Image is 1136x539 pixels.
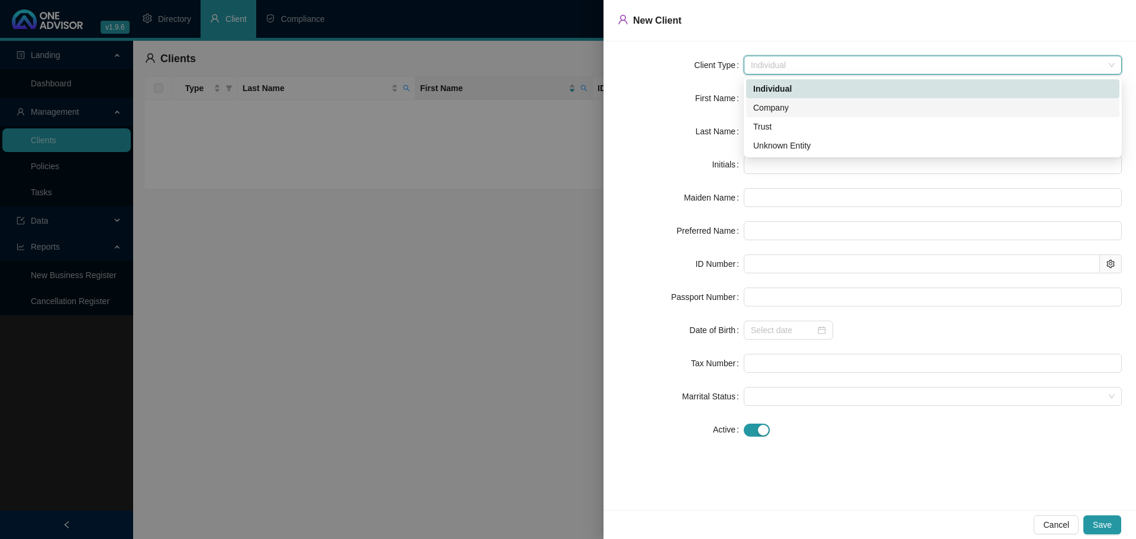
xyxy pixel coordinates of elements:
div: Trust [753,120,1112,133]
span: Save [1093,518,1112,531]
label: ID Number [695,254,744,273]
label: Marrital Status [682,387,744,406]
span: Individual [751,56,1115,74]
span: Cancel [1043,518,1069,531]
div: Trust [746,117,1119,136]
input: Select date [751,324,815,337]
button: Cancel [1034,515,1079,534]
label: Last Name [695,122,744,141]
div: Individual [746,79,1119,98]
label: Active [713,420,744,439]
div: Individual [753,82,1112,95]
label: Maiden Name [684,188,744,207]
label: Initials [712,155,744,174]
label: First Name [695,89,744,108]
label: Preferred Name [677,221,744,240]
div: Company [746,98,1119,117]
span: user [618,14,628,25]
label: Date of Birth [689,321,744,340]
label: Client Type [694,56,744,75]
div: Unknown Entity [753,139,1112,152]
button: Save [1083,515,1121,534]
label: Passport Number [671,288,744,306]
span: setting [1106,260,1115,268]
label: Tax Number [691,354,744,373]
span: New Client [633,15,682,25]
div: Company [753,101,1112,114]
div: Unknown Entity [746,136,1119,155]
